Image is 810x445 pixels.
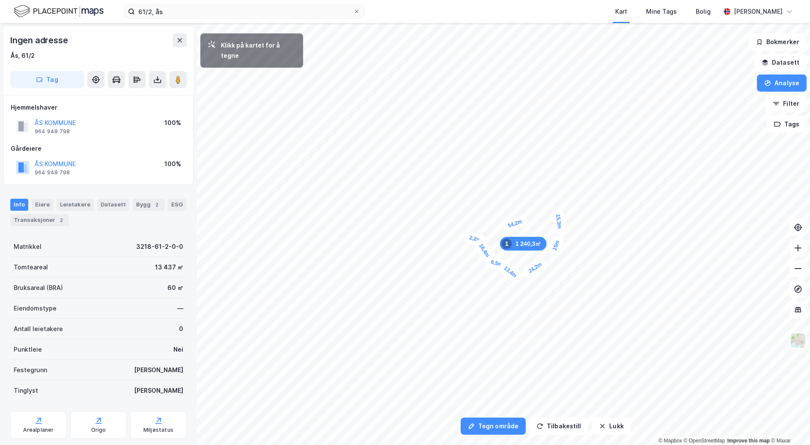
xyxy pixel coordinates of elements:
div: Punktleie [14,344,42,355]
div: Eiere [32,199,53,211]
div: Bygg [133,199,164,211]
div: — [177,303,183,314]
button: Tags [767,116,807,133]
a: Improve this map [727,438,770,444]
div: Festegrunn [14,365,47,375]
div: Ingen adresse [10,33,69,47]
input: Søk på adresse, matrikkel, gårdeiere, leietakere eller personer [135,5,353,18]
button: Filter [765,95,807,112]
button: Lukk [592,418,631,435]
div: 3218-61-2-0-0 [136,242,183,252]
div: Datasett [97,199,129,211]
img: Z [790,332,806,349]
div: Map marker [547,234,565,257]
div: Tomteareal [14,262,48,272]
div: 964 948 798 [35,128,70,135]
div: [PERSON_NAME] [134,365,183,375]
div: 60 ㎡ [167,283,183,293]
div: Map marker [484,254,509,272]
div: Leietakere [57,199,94,211]
div: 100% [164,118,181,128]
div: Kart [615,6,627,17]
div: Map marker [501,214,529,233]
div: 2 [57,216,66,224]
button: Tegn område [461,418,526,435]
div: Mine Tags [646,6,677,17]
div: 964 948 798 [35,169,70,176]
div: Map marker [473,237,496,264]
div: 2 [152,200,161,209]
div: Miljøstatus [143,427,173,433]
div: Map marker [497,260,524,284]
div: 0 [179,324,183,334]
div: ESG [168,199,186,211]
div: Map marker [500,237,547,251]
a: Mapbox [658,438,682,444]
div: Map marker [551,208,566,234]
button: Datasett [754,54,807,71]
div: 13 437 ㎡ [155,262,183,272]
div: Map marker [521,256,549,279]
div: Antall leietakere [14,324,63,334]
div: Arealplaner [23,427,54,433]
div: Info [10,199,28,211]
div: Transaksjoner [10,214,69,226]
div: [PERSON_NAME] [734,6,783,17]
div: Gårdeiere [11,143,186,154]
div: Bruksareal (BRA) [14,283,63,293]
button: Analyse [757,75,807,92]
div: Matrikkel [14,242,42,252]
iframe: Chat Widget [767,404,810,445]
button: Tag [10,71,84,88]
div: Ås, 61/2 [10,51,35,61]
div: Origo [91,427,106,433]
div: 1 [502,239,512,249]
div: Klikk på kartet for å tegne [221,40,296,61]
div: [PERSON_NAME] [134,385,183,396]
div: Bolig [696,6,711,17]
div: Kontrollprogram for chat [767,404,810,445]
a: OpenStreetMap [684,438,725,444]
div: Nei [173,344,183,355]
button: Bokmerker [749,33,807,51]
div: Tinglyst [14,385,38,396]
button: Tilbakestill [529,418,588,435]
img: logo.f888ab2527a4732fd821a326f86c7f29.svg [14,4,104,19]
div: Hjemmelshaver [11,102,186,113]
div: Map marker [463,230,488,248]
div: 100% [164,159,181,169]
div: Eiendomstype [14,303,57,314]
